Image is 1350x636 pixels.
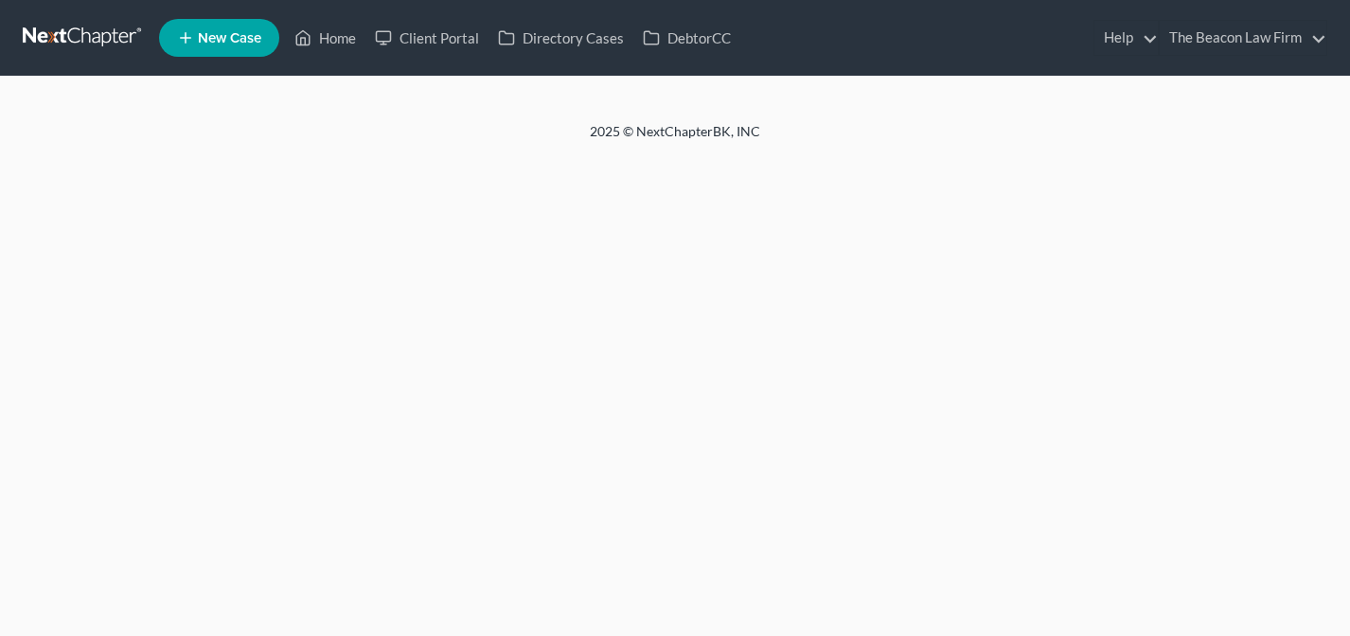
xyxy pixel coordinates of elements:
a: DebtorCC [633,21,740,55]
new-legal-case-button: New Case [159,19,279,57]
a: Help [1094,21,1158,55]
div: 2025 © NextChapterBK, INC [135,122,1215,156]
a: Home [285,21,365,55]
a: Client Portal [365,21,488,55]
a: Directory Cases [488,21,633,55]
a: The Beacon Law Firm [1160,21,1326,55]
